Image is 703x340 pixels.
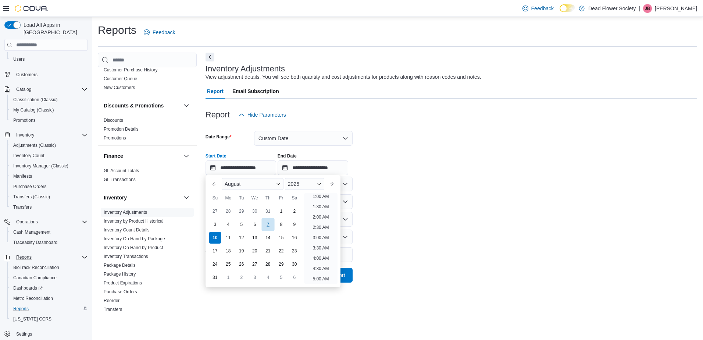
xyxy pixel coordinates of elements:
button: Operations [1,217,90,227]
span: Washington CCRS [10,315,88,323]
img: Cova [15,5,48,12]
div: day-21 [262,245,274,257]
h1: Reports [98,23,136,38]
div: day-25 [222,258,234,270]
button: Purchase Orders [7,181,90,192]
p: Dead Flower Society [588,4,636,13]
label: End Date [278,153,297,159]
div: Fr [275,192,287,204]
button: Custom Date [254,131,353,146]
button: Open list of options [342,234,348,240]
span: GL Transactions [104,177,136,183]
a: My Catalog (Classic) [10,106,57,114]
h3: Discounts & Promotions [104,102,164,109]
button: Inventory [182,193,191,202]
h3: Inventory Adjustments [206,64,285,73]
div: day-5 [275,272,287,283]
span: Dashboards [10,284,88,293]
button: Reports [1,252,90,262]
input: Press the down key to enter a popover containing a calendar. Press the escape key to close the po... [206,160,276,175]
div: day-10 [209,232,221,244]
div: day-7 [261,218,274,231]
button: Hide Parameters [236,107,289,122]
button: Cash Management [7,227,90,237]
span: Reports [16,254,32,260]
a: Inventory On Hand by Product [104,245,163,250]
div: day-3 [209,219,221,230]
a: Promotion Details [104,127,139,132]
div: day-12 [236,232,247,244]
span: Traceabilty Dashboard [10,238,88,247]
span: Transfers (Classic) [10,192,88,201]
button: Previous Month [208,178,220,190]
div: Mo [222,192,234,204]
span: [US_STATE] CCRS [13,316,51,322]
span: Hide Parameters [247,111,286,118]
div: day-28 [262,258,274,270]
span: BioTrack Reconciliation [10,263,88,272]
li: 1:30 AM [310,202,332,211]
span: Operations [16,219,38,225]
span: Transfers [104,307,122,312]
div: day-6 [289,272,300,283]
div: day-29 [275,258,287,270]
div: day-30 [289,258,300,270]
span: Promotions [10,116,88,125]
span: My Catalog (Classic) [13,107,54,113]
button: Transfers [7,202,90,212]
span: Feedback [153,29,175,36]
span: Adjustments (Classic) [13,142,56,148]
div: day-11 [222,232,234,244]
h3: Report [206,110,230,119]
a: Package Details [104,263,136,268]
button: Finance [182,152,191,160]
span: Adjustments (Classic) [10,141,88,150]
span: My Catalog (Classic) [10,106,88,114]
div: We [249,192,261,204]
span: Email Subscription [232,84,279,99]
span: August [225,181,241,187]
span: Customers [13,70,88,79]
a: BioTrack Reconciliation [10,263,62,272]
div: day-31 [209,272,221,283]
a: Inventory by Product Historical [104,219,164,224]
input: Dark Mode [560,4,575,12]
div: day-22 [275,245,287,257]
li: 2:30 AM [310,223,332,232]
span: Inventory Count Details [104,227,150,233]
div: Sa [289,192,300,204]
button: Manifests [7,171,90,181]
span: Discounts [104,117,123,123]
a: GL Account Totals [104,168,139,173]
span: BioTrack Reconciliation [13,265,59,270]
span: Operations [13,217,88,226]
a: Purchase Orders [10,182,50,191]
span: Manifests [13,173,32,179]
span: Promotions [104,135,126,141]
a: Canadian Compliance [10,273,60,282]
button: BioTrack Reconciliation [7,262,90,273]
div: day-1 [222,272,234,283]
button: Next [206,53,214,61]
button: Transfers (Classic) [7,192,90,202]
a: Inventory Adjustments [104,210,147,215]
li: 4:30 AM [310,264,332,273]
div: day-16 [289,232,300,244]
span: Load All Apps in [GEOGRAPHIC_DATA] [21,21,88,36]
span: Package History [104,271,136,277]
div: day-3 [249,272,261,283]
button: Inventory Count [7,150,90,161]
div: day-2 [236,272,247,283]
a: Reports [10,304,32,313]
span: 2025 [288,181,299,187]
a: Inventory On Hand by Package [104,236,165,241]
div: Inventory [98,208,197,317]
a: Settings [13,330,35,339]
button: Settings [1,329,90,339]
div: day-23 [289,245,300,257]
span: Transfers (Classic) [13,194,50,200]
span: Classification (Classic) [10,95,88,104]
